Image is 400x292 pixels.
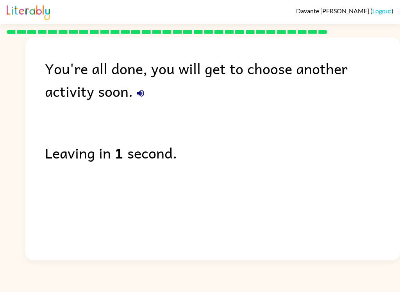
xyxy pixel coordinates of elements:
[296,7,370,14] span: Davante [PERSON_NAME]
[7,3,50,20] img: Literably
[296,7,393,14] div: ( )
[372,7,391,14] a: Logout
[115,141,123,164] b: 1
[45,57,400,102] div: You're all done, you will get to choose another activity soon.
[45,141,400,164] div: Leaving in second.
